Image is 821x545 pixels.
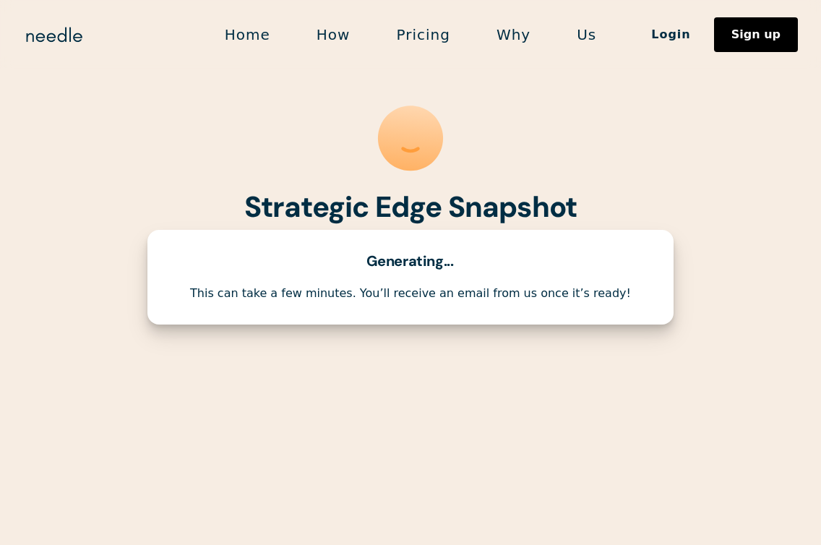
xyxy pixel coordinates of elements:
[202,20,293,50] a: Home
[373,20,473,50] a: Pricing
[714,17,798,52] a: Sign up
[244,188,577,226] strong: Strategic Edge Snapshot
[366,253,455,269] div: Generating...
[473,20,554,50] a: Why
[628,22,714,47] a: Login
[165,286,656,301] div: This can take a few minutes. You’ll receive an email from us once it’s ready!
[731,29,781,40] div: Sign up
[293,20,374,50] a: How
[554,20,619,50] a: Us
